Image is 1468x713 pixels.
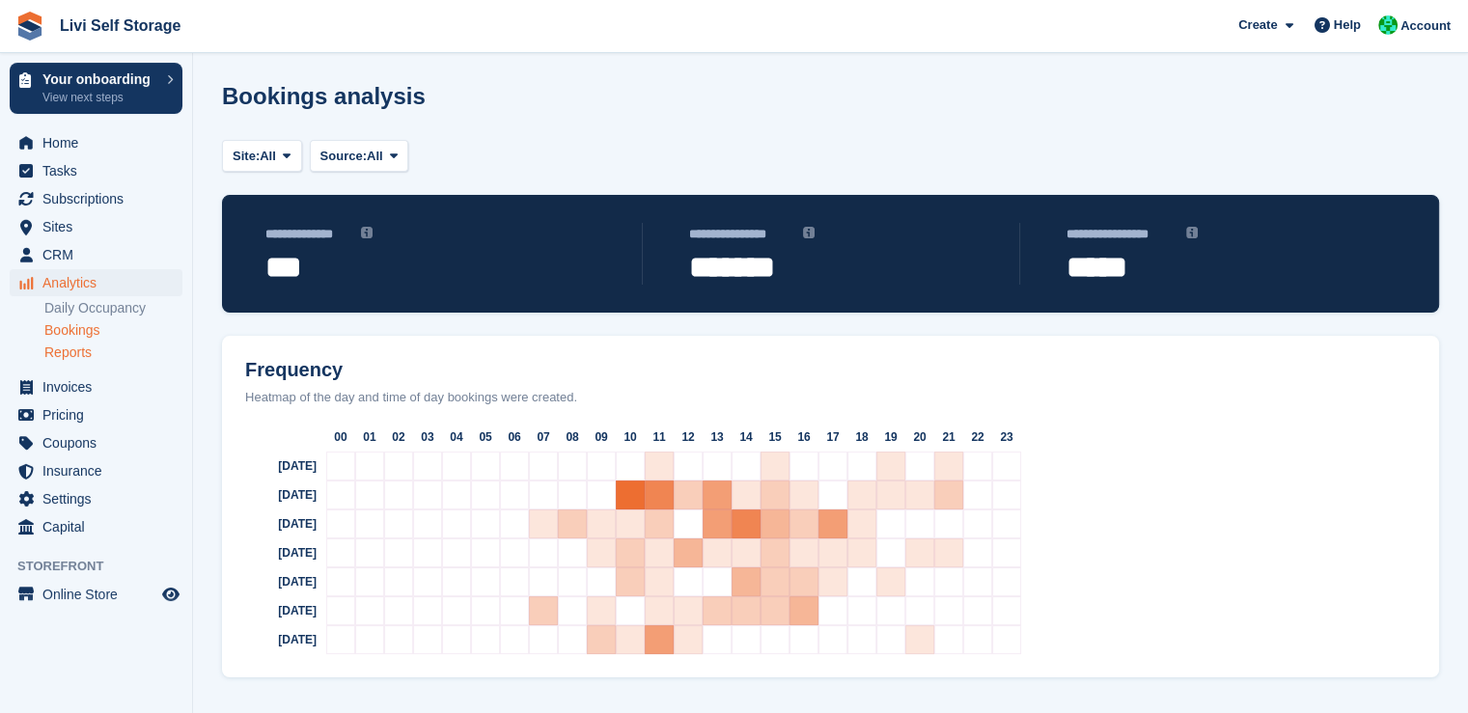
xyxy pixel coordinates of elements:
[355,423,384,452] div: 01
[876,423,905,452] div: 19
[703,423,732,452] div: 13
[310,140,409,172] button: Source: All
[10,401,182,428] a: menu
[10,63,182,114] a: Your onboarding View next steps
[10,241,182,268] a: menu
[471,423,500,452] div: 05
[10,457,182,484] a: menu
[44,343,182,362] a: Reports
[587,423,616,452] div: 09
[230,480,326,509] div: [DATE]
[674,423,703,452] div: 12
[361,227,373,238] img: icon-info-grey-7440780725fd019a000dd9b08b2336e03edf1995a4989e88bcd33f0948082b44.svg
[789,423,818,452] div: 16
[52,10,188,41] a: Livi Self Storage
[44,321,182,340] a: Bookings
[10,513,182,540] a: menu
[42,401,158,428] span: Pricing
[1378,15,1398,35] img: Joe Robertson
[17,557,192,576] span: Storefront
[367,147,383,166] span: All
[384,423,413,452] div: 02
[992,423,1021,452] div: 23
[42,72,157,86] p: Your onboarding
[905,423,934,452] div: 20
[42,457,158,484] span: Insurance
[616,423,645,452] div: 10
[10,485,182,512] a: menu
[42,373,158,400] span: Invoices
[326,423,355,452] div: 00
[42,241,158,268] span: CRM
[10,213,182,240] a: menu
[934,423,963,452] div: 21
[1334,15,1361,35] span: Help
[10,581,182,608] a: menu
[413,423,442,452] div: 03
[230,625,326,654] div: [DATE]
[10,157,182,184] a: menu
[42,513,158,540] span: Capital
[10,185,182,212] a: menu
[42,185,158,212] span: Subscriptions
[42,213,158,240] span: Sites
[42,129,158,156] span: Home
[1186,227,1198,238] img: icon-info-grey-7440780725fd019a000dd9b08b2336e03edf1995a4989e88bcd33f0948082b44.svg
[1238,15,1277,35] span: Create
[42,157,158,184] span: Tasks
[818,423,847,452] div: 17
[558,423,587,452] div: 08
[42,581,158,608] span: Online Store
[320,147,367,166] span: Source:
[230,538,326,567] div: [DATE]
[761,423,789,452] div: 15
[442,423,471,452] div: 04
[10,373,182,400] a: menu
[645,423,674,452] div: 11
[15,12,44,41] img: stora-icon-8386f47178a22dfd0bd8f6a31ec36ba5ce8667c1dd55bd0f319d3a0aa187defe.svg
[260,147,276,166] span: All
[42,485,158,512] span: Settings
[222,140,302,172] button: Site: All
[732,423,761,452] div: 14
[230,388,1431,407] div: Heatmap of the day and time of day bookings were created.
[42,429,158,456] span: Coupons
[963,423,992,452] div: 22
[803,227,815,238] img: icon-info-grey-7440780725fd019a000dd9b08b2336e03edf1995a4989e88bcd33f0948082b44.svg
[42,269,158,296] span: Analytics
[10,429,182,456] a: menu
[10,129,182,156] a: menu
[529,423,558,452] div: 07
[230,509,326,538] div: [DATE]
[847,423,876,452] div: 18
[1400,16,1451,36] span: Account
[42,89,157,106] p: View next steps
[233,147,260,166] span: Site:
[230,359,1431,381] h2: Frequency
[44,299,182,317] a: Daily Occupancy
[222,83,426,109] h1: Bookings analysis
[159,583,182,606] a: Preview store
[230,567,326,596] div: [DATE]
[230,452,326,480] div: [DATE]
[10,269,182,296] a: menu
[500,423,529,452] div: 06
[230,596,326,625] div: [DATE]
